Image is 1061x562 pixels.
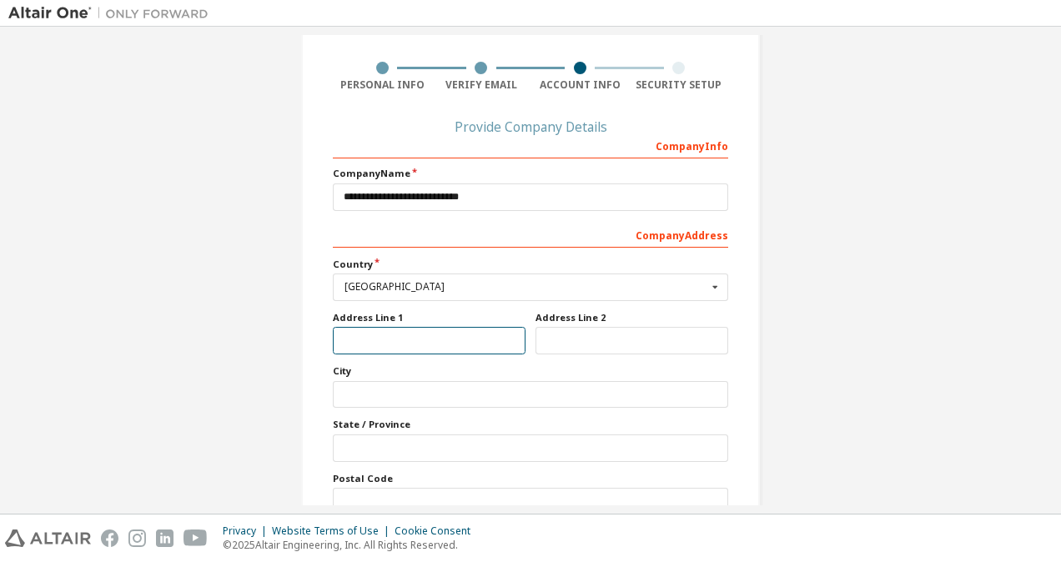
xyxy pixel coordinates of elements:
[223,538,480,552] p: © 2025 Altair Engineering, Inc. All Rights Reserved.
[333,132,728,158] div: Company Info
[184,529,208,547] img: youtube.svg
[432,78,531,92] div: Verify Email
[101,529,118,547] img: facebook.svg
[333,311,525,324] label: Address Line 1
[8,5,217,22] img: Altair One
[333,418,728,431] label: State / Province
[333,364,728,378] label: City
[156,529,173,547] img: linkedin.svg
[333,472,728,485] label: Postal Code
[395,524,480,538] div: Cookie Consent
[630,78,729,92] div: Security Setup
[536,311,728,324] label: Address Line 2
[530,78,630,92] div: Account Info
[333,122,728,132] div: Provide Company Details
[333,167,728,180] label: Company Name
[223,524,272,538] div: Privacy
[272,524,395,538] div: Website Terms of Use
[333,258,728,271] label: Country
[5,529,91,547] img: altair_logo.svg
[333,221,728,248] div: Company Address
[128,529,146,547] img: instagram.svg
[344,282,707,292] div: [GEOGRAPHIC_DATA]
[333,78,432,92] div: Personal Info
